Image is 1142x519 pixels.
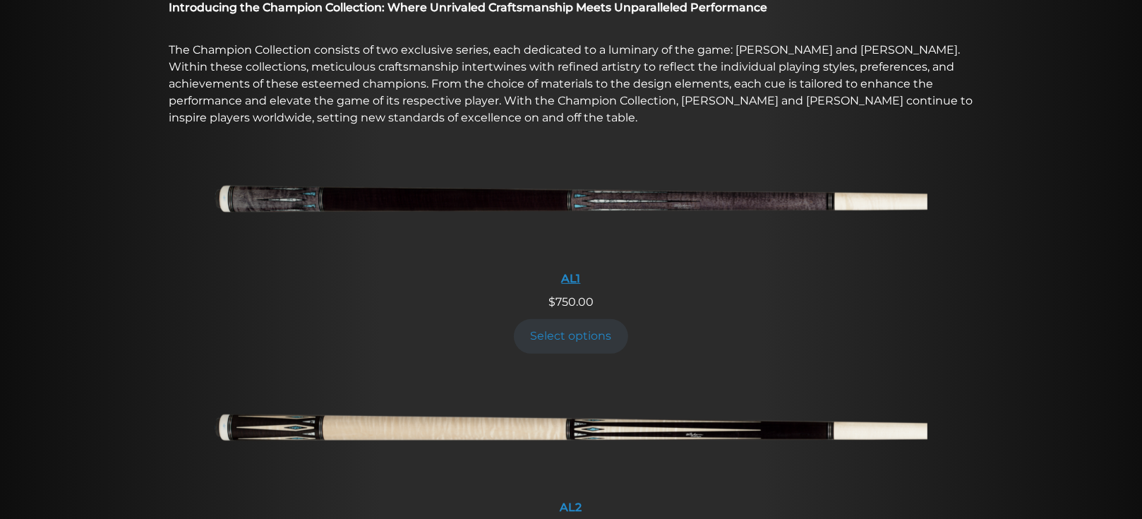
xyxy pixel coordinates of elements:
[514,319,628,354] a: Add to cart: “AL1”
[169,42,973,126] p: The Champion Collection consists of two exclusive series, each dedicated to a luminary of the gam...
[215,145,927,294] a: AL1 AL1
[215,374,927,492] img: AL2
[548,295,594,309] span: 750.00
[215,272,927,285] div: AL1
[169,1,767,14] strong: Introducing the Champion Collection: Where Unrivaled Craftsmanship Meets Unparalleled Performance
[215,501,927,514] div: AL2
[548,295,555,309] span: $
[215,145,927,263] img: AL1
